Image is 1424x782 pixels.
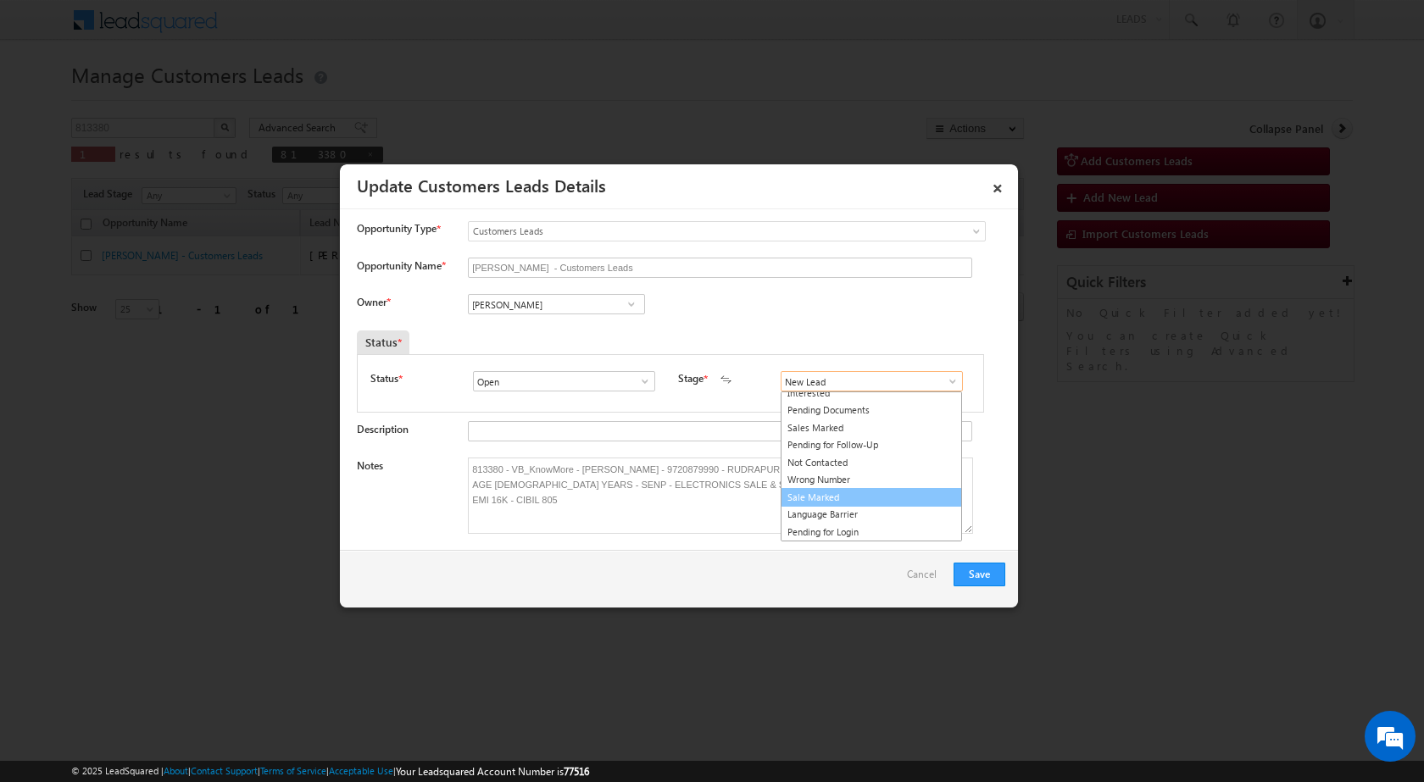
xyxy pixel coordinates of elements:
a: About [164,765,188,776]
label: Stage [678,371,704,386]
label: Description [357,423,409,435]
a: × [983,170,1012,200]
button: Save [954,563,1005,586]
a: Terms of Service [260,765,326,776]
a: Wrong Number [782,471,961,489]
span: Opportunity Type [357,221,437,236]
div: Status [357,330,409,354]
em: Start Chat [231,522,308,545]
a: Interested [782,385,961,402]
label: Status [370,371,398,386]
label: Opportunity Name [357,259,445,272]
label: Owner [357,296,390,308]
div: Minimize live chat window [278,8,319,49]
a: Cancel [907,563,945,595]
div: Chat with us now [88,89,285,111]
textarea: Type your message and hit 'Enter' [22,157,309,507]
a: Acceptable Use [329,765,393,776]
a: Pending Documents [782,402,961,419]
span: 77516 [564,765,589,778]
a: Not Contacted [782,454,961,472]
a: Show All Items [937,373,959,390]
a: Sales Marked [782,419,961,437]
a: Update Customers Leads Details [357,173,606,197]
a: Show All Items [630,373,651,390]
input: Type to Search [468,294,645,314]
a: Pending for Follow-Up [782,436,961,454]
a: Pending for Login [782,524,961,541]
span: Customers Leads [469,224,916,239]
label: Notes [357,459,383,472]
input: Type to Search [473,371,655,391]
input: Type to Search [781,371,963,391]
a: Contact Support [191,765,258,776]
a: Sale Marked [781,488,962,507]
a: Customers Leads [468,221,986,241]
span: © 2025 LeadSquared | | | | | [71,763,589,779]
a: Show All Items [620,296,642,313]
a: Language Barrier [782,506,961,524]
img: d_60004797649_company_0_60004797649 [29,89,71,111]
span: Your Leadsquared Account Number is [396,765,589,778]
